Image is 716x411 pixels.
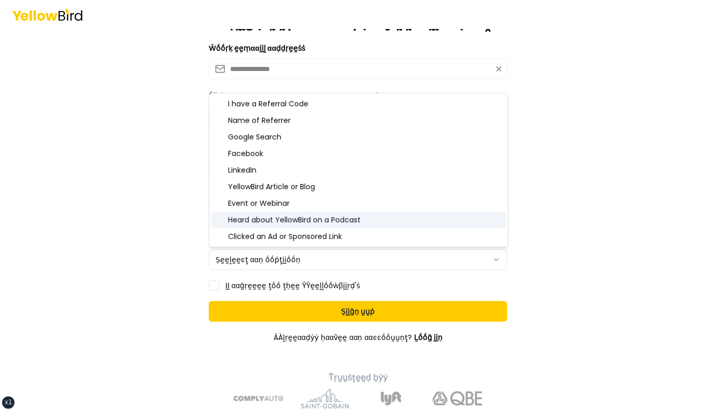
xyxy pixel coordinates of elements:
span: LinkedIn [228,165,256,175]
span: Event or Webinar [228,198,290,208]
span: Name of Referrer [228,115,291,125]
span: Facebook [228,148,263,159]
span: Google Search [228,132,281,142]
span: I have a Referral Code [228,98,308,109]
span: Heard about YellowBird on a Podcast [228,215,361,225]
span: YellowBird Article or Blog [228,181,315,192]
span: Clicked an Ad or Sponsored Link [228,231,342,242]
